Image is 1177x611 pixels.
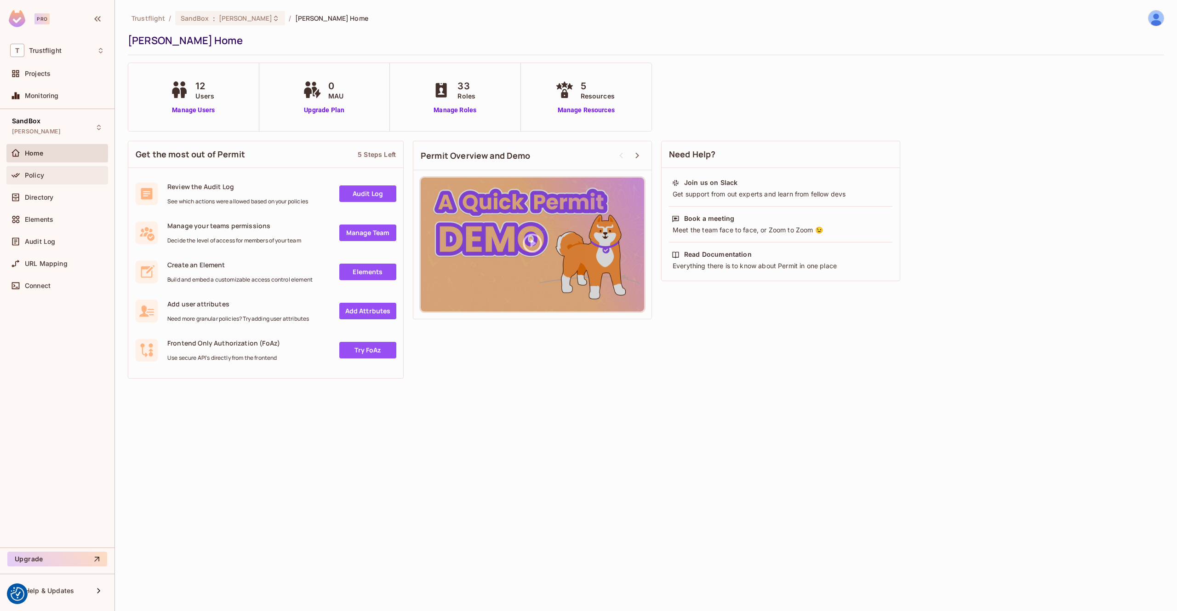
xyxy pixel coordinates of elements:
span: the active workspace [131,14,165,23]
a: Audit Log [339,185,396,202]
span: Get the most out of Permit [136,149,245,160]
span: Home [25,150,44,157]
span: Monitoring [25,92,59,99]
span: Use secure API's directly from the frontend [167,354,280,362]
span: Projects [25,70,51,77]
div: Pro [34,13,50,24]
span: Resources [581,91,615,101]
span: Add user attributes [167,300,309,308]
a: Manage Resources [553,105,619,115]
img: James Duncan [1148,11,1164,26]
span: Decide the level of access for members of your team [167,237,301,244]
span: Elements [25,216,53,223]
span: Audit Log [25,238,55,245]
span: Create an Element [167,260,313,269]
span: [PERSON_NAME] Home [295,14,368,23]
span: MAU [328,91,343,101]
div: Get support from out experts and learn from fellow devs [672,190,890,199]
span: 12 [195,79,214,93]
a: Upgrade Plan [301,105,348,115]
span: T [10,44,24,57]
span: Permit Overview and Demo [421,150,531,161]
span: Roles [457,91,475,101]
a: Elements [339,264,396,280]
img: Revisit consent button [11,587,24,601]
span: See which actions were allowed based on your policies [167,198,308,205]
li: / [169,14,171,23]
div: Join us on Slack [684,178,737,187]
span: 0 [328,79,343,93]
span: Need more granular policies? Try adding user attributes [167,315,309,323]
li: / [289,14,291,23]
div: [PERSON_NAME] Home [128,34,1160,47]
span: Frontend Only Authorization (FoAz) [167,339,280,347]
div: Everything there is to know about Permit in one place [672,261,890,271]
div: Book a meeting [684,214,734,223]
span: Build and embed a customizable access control element [167,276,313,283]
span: SandBox [12,117,40,125]
button: Consent Preferences [11,587,24,601]
img: SReyMgAAAABJRU5ErkJggg== [9,10,25,27]
span: 33 [457,79,475,93]
span: Help & Updates [25,587,74,594]
a: Add Attrbutes [339,303,396,319]
span: Directory [25,194,53,201]
span: URL Mapping [25,260,68,267]
a: Manage Team [339,225,396,241]
div: Meet the team face to face, or Zoom to Zoom 😉 [672,225,890,235]
span: [PERSON_NAME] [12,128,61,135]
span: SandBox [181,14,209,23]
span: Review the Audit Log [167,182,308,191]
span: Workspace: Trustflight [29,47,62,54]
button: Upgrade [7,552,107,566]
span: Users [195,91,214,101]
span: Policy [25,172,44,179]
span: Connect [25,282,51,289]
span: 5 [581,79,615,93]
a: Try FoAz [339,342,396,358]
a: Manage Roles [430,105,480,115]
a: Manage Users [168,105,219,115]
span: Need Help? [669,149,716,160]
div: Read Documentation [684,250,752,259]
span: Manage your teams permissions [167,221,301,230]
div: 5 Steps Left [358,150,396,159]
span: : [212,15,216,22]
span: [PERSON_NAME] [219,14,273,23]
